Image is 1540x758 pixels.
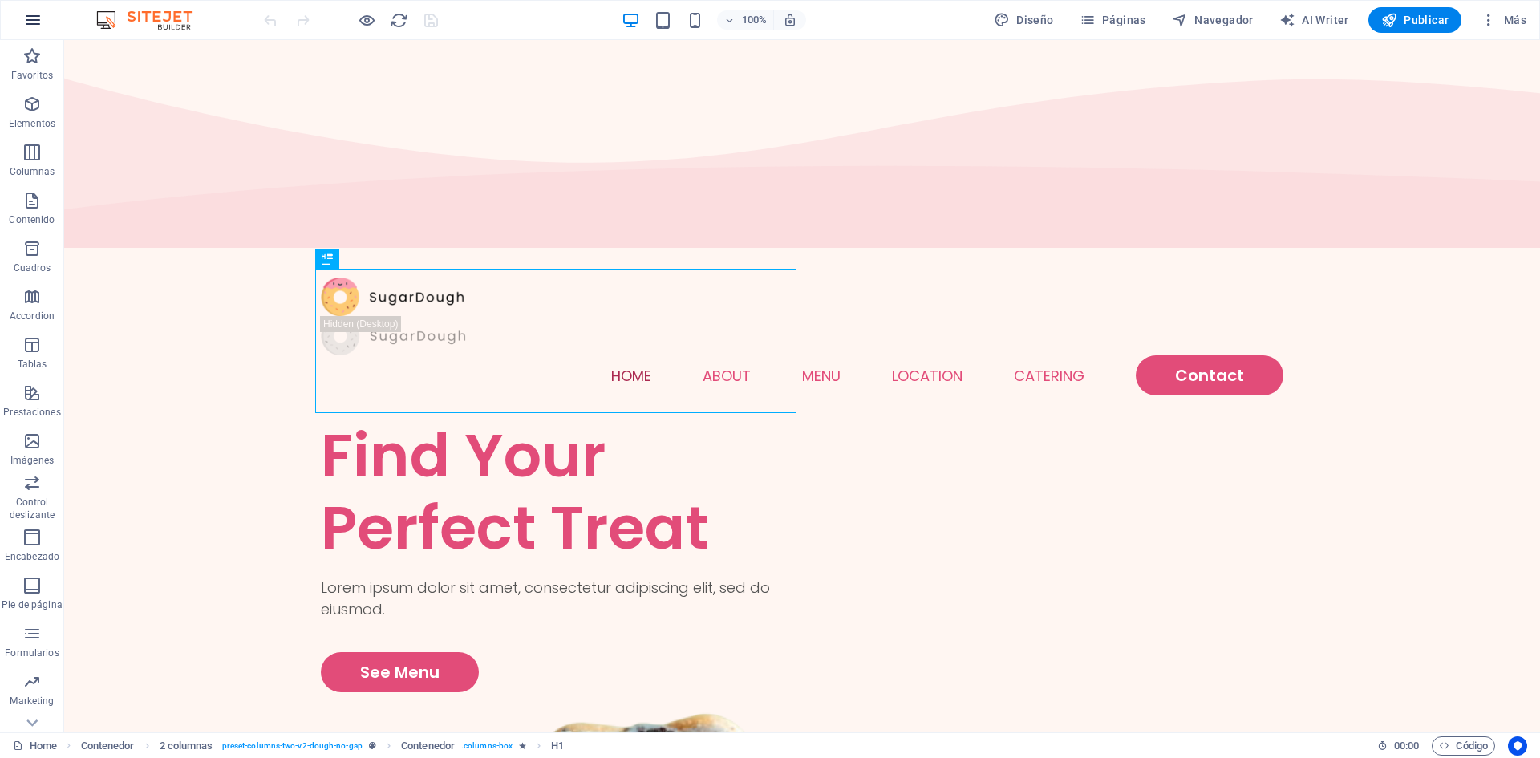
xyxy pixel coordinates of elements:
[5,647,59,659] p: Formularios
[1474,7,1533,33] button: Más
[1381,12,1449,28] span: Publicar
[10,454,54,467] p: Imágenes
[783,13,797,27] i: Al redimensionar, ajustar el nivel de zoom automáticamente para ajustarse al dispositivo elegido.
[10,165,55,178] p: Columnas
[10,695,54,707] p: Marketing
[160,736,213,756] span: Haz clic para seleccionar y doble clic para editar
[519,741,526,750] i: El elemento contiene una animación
[987,7,1060,33] button: Diseño
[220,736,363,756] span: . preset-columns-two-v2-dough-no-gap
[389,10,408,30] button: reload
[10,310,55,322] p: Accordion
[357,10,376,30] button: Haz clic para salir del modo de previsualización y seguir editando
[401,736,455,756] span: Haz clic para seleccionar y doble clic para editar
[1279,12,1349,28] span: AI Writer
[14,261,51,274] p: Cuadros
[461,736,513,756] span: . columns-box
[1377,736,1420,756] h6: Tiempo de la sesión
[1508,736,1527,756] button: Usercentrics
[5,550,59,563] p: Encabezado
[390,11,408,30] i: Volver a cargar página
[1394,736,1419,756] span: 00 00
[1481,12,1526,28] span: Más
[987,7,1060,33] div: Diseño (Ctrl+Alt+Y)
[1080,12,1146,28] span: Páginas
[369,741,376,750] i: Este elemento es un preajuste personalizable
[741,10,767,30] h6: 100%
[1073,7,1153,33] button: Páginas
[18,358,47,371] p: Tablas
[81,736,565,756] nav: breadcrumb
[11,69,53,82] p: Favoritos
[81,736,135,756] span: Haz clic para seleccionar y doble clic para editar
[994,12,1054,28] span: Diseño
[2,598,62,611] p: Pie de página
[1368,7,1462,33] button: Publicar
[92,10,213,30] img: Editor Logo
[717,10,774,30] button: 100%
[1165,7,1260,33] button: Navegador
[1439,736,1488,756] span: Código
[1172,12,1254,28] span: Navegador
[9,213,55,226] p: Contenido
[551,736,564,756] span: Haz clic para seleccionar y doble clic para editar
[13,736,57,756] a: Haz clic para cancelar la selección y doble clic para abrir páginas
[3,406,60,419] p: Prestaciones
[1432,736,1495,756] button: Código
[9,117,55,130] p: Elementos
[1273,7,1356,33] button: AI Writer
[1405,740,1408,752] span: :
